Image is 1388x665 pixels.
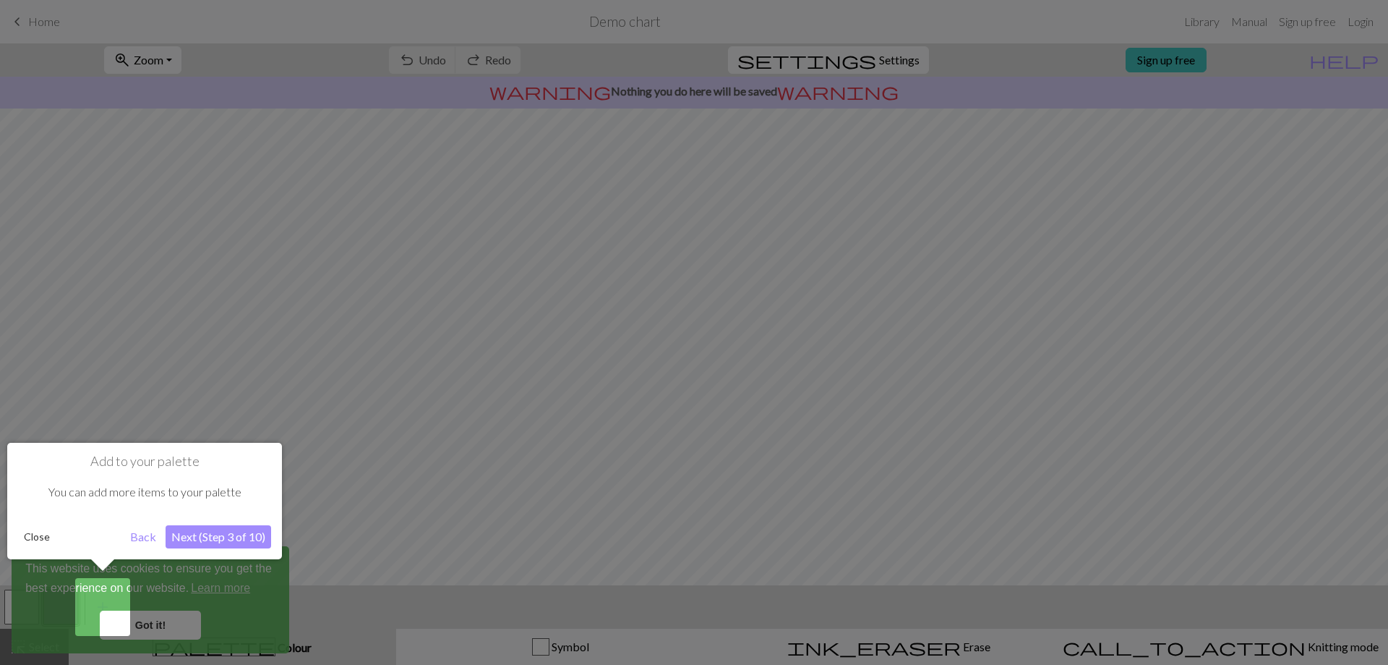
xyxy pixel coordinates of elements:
[18,470,271,514] div: You can add more items to your palette
[166,525,271,548] button: Next (Step 3 of 10)
[124,525,162,548] button: Back
[18,526,56,548] button: Close
[18,454,271,470] h1: Add to your palette
[7,443,282,559] div: Add to your palette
